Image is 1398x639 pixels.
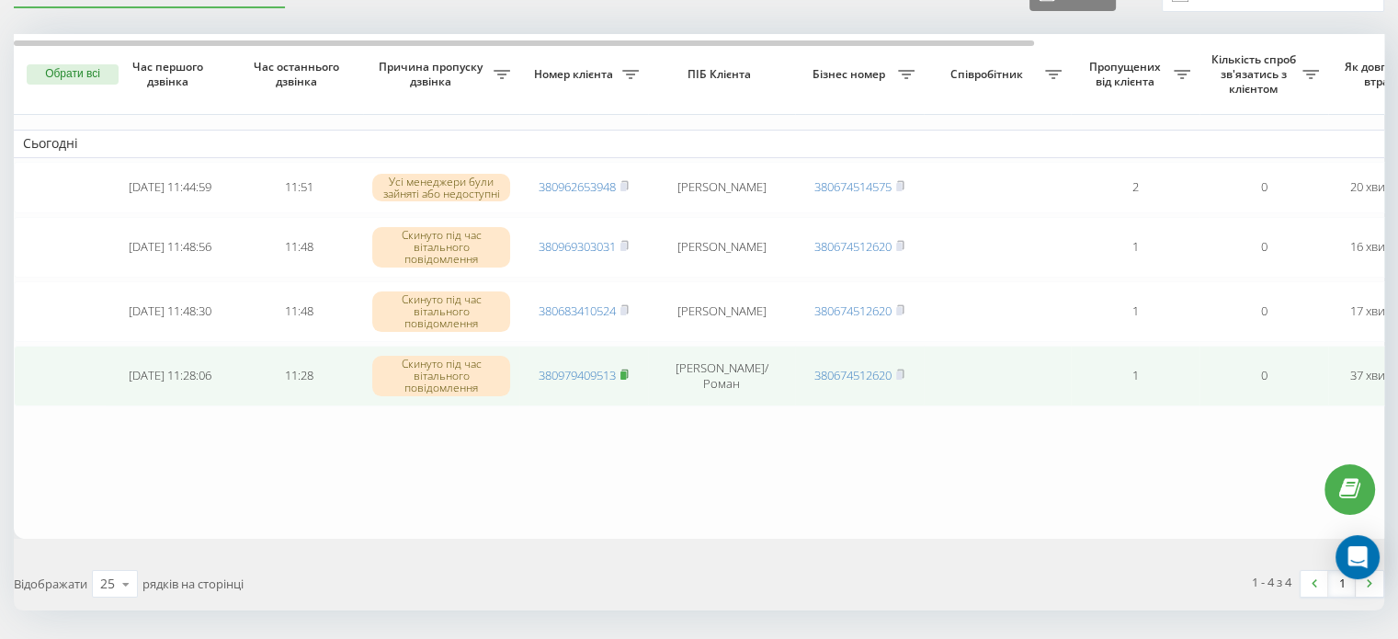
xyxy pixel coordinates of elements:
td: [PERSON_NAME] [648,162,795,213]
span: Відображати [14,576,87,592]
button: Обрати всі [27,64,119,85]
a: 380962653948 [539,178,616,195]
div: Open Intercom Messenger [1335,535,1380,579]
a: 380683410524 [539,302,616,319]
td: 11:48 [234,281,363,342]
div: Скинуто під час вітального повідомлення [372,291,510,332]
a: 380674512620 [814,302,892,319]
div: Скинуто під час вітального повідомлення [372,356,510,396]
div: 25 [100,575,115,593]
td: [DATE] 11:48:56 [106,217,234,278]
td: 11:48 [234,217,363,278]
span: Пропущених від клієнта [1080,60,1174,88]
div: 1 - 4 з 4 [1252,573,1291,591]
td: 1 [1071,346,1199,406]
td: [DATE] 11:28:06 [106,346,234,406]
td: 11:51 [234,162,363,213]
span: рядків на сторінці [142,576,244,592]
td: 0 [1199,217,1328,278]
span: Час першого дзвінка [120,60,220,88]
a: 1 [1328,571,1356,597]
div: Усі менеджери були зайняті або недоступні [372,174,510,201]
span: ПІБ Клієнта [664,67,779,82]
span: Номер клієнта [529,67,622,82]
span: Бізнес номер [804,67,898,82]
a: 380969303031 [539,238,616,255]
td: 1 [1071,281,1199,342]
td: [DATE] 11:44:59 [106,162,234,213]
td: [DATE] 11:48:30 [106,281,234,342]
div: Скинуто під час вітального повідомлення [372,227,510,268]
td: [PERSON_NAME] [648,281,795,342]
a: 380674512620 [814,367,892,383]
td: 1 [1071,217,1199,278]
a: 380979409513 [539,367,616,383]
td: 0 [1199,162,1328,213]
span: Співробітник [933,67,1045,82]
td: 0 [1199,281,1328,342]
span: Час останнього дзвінка [249,60,348,88]
a: 380674512620 [814,238,892,255]
td: 0 [1199,346,1328,406]
a: 380674514575 [814,178,892,195]
span: Причина пропуску дзвінка [372,60,494,88]
td: 2 [1071,162,1199,213]
span: Кількість спроб зв'язатись з клієнтом [1209,52,1302,96]
td: [PERSON_NAME] [648,217,795,278]
td: 11:28 [234,346,363,406]
td: [PERSON_NAME]/Роман [648,346,795,406]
